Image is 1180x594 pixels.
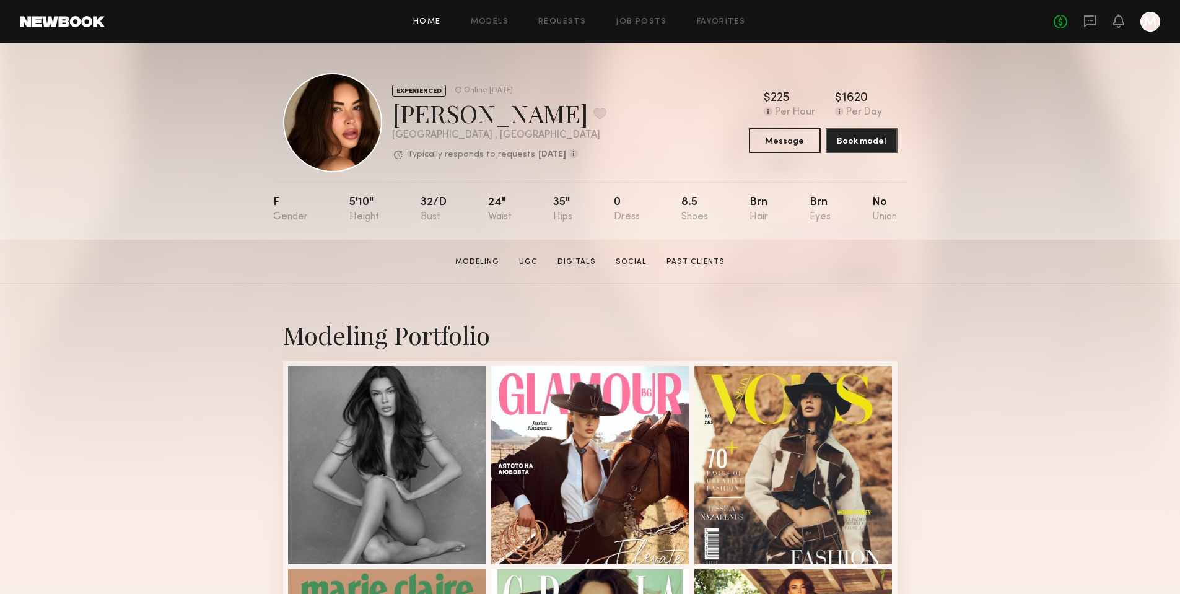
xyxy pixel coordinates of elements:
[464,87,513,95] div: Online [DATE]
[538,18,586,26] a: Requests
[392,85,446,97] div: EXPERIENCED
[872,197,897,222] div: No
[471,18,509,26] a: Models
[421,197,447,222] div: 32/d
[553,197,572,222] div: 35"
[273,197,308,222] div: F
[697,18,746,26] a: Favorites
[450,256,504,268] a: Modeling
[749,128,821,153] button: Message
[488,197,512,222] div: 24"
[771,92,790,105] div: 225
[764,92,771,105] div: $
[283,318,898,351] div: Modeling Portfolio
[611,256,652,268] a: Social
[553,256,601,268] a: Digitals
[775,107,815,118] div: Per Hour
[842,92,868,105] div: 1620
[616,18,667,26] a: Job Posts
[349,197,379,222] div: 5'10"
[681,197,708,222] div: 8.5
[662,256,730,268] a: Past Clients
[750,197,768,222] div: Brn
[413,18,441,26] a: Home
[810,197,831,222] div: Brn
[392,130,606,141] div: [GEOGRAPHIC_DATA] , [GEOGRAPHIC_DATA]
[614,197,640,222] div: 0
[408,151,535,159] p: Typically responds to requests
[538,151,566,159] b: [DATE]
[392,97,606,129] div: [PERSON_NAME]
[846,107,882,118] div: Per Day
[514,256,543,268] a: UGC
[835,92,842,105] div: $
[826,128,898,153] button: Book model
[1140,12,1160,32] a: M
